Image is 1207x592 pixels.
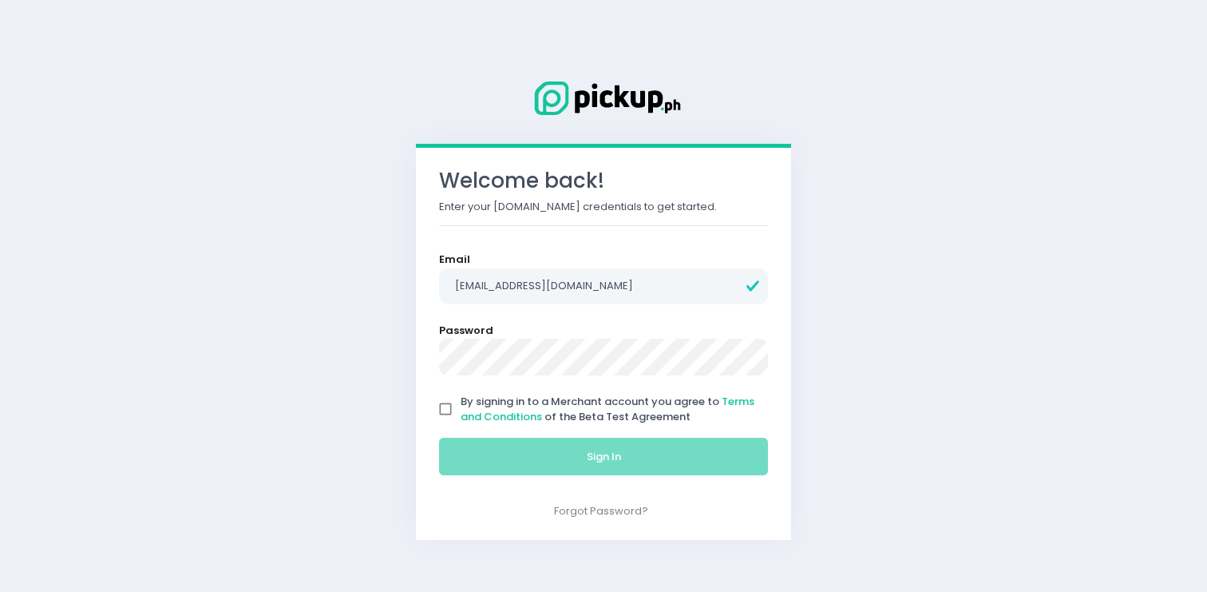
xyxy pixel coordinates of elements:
button: Sign In [439,438,768,476]
label: Password [439,323,493,339]
a: Terms and Conditions [461,394,754,425]
span: Sign In [587,449,621,464]
input: Email [439,268,768,305]
a: Forgot Password? [554,503,648,518]
img: Logo [524,78,683,118]
p: Enter your [DOMAIN_NAME] credentials to get started. [439,199,768,215]
label: Email [439,252,470,268]
span: By signing in to a Merchant account you agree to of the Beta Test Agreement [461,394,754,425]
h3: Welcome back! [439,169,768,193]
